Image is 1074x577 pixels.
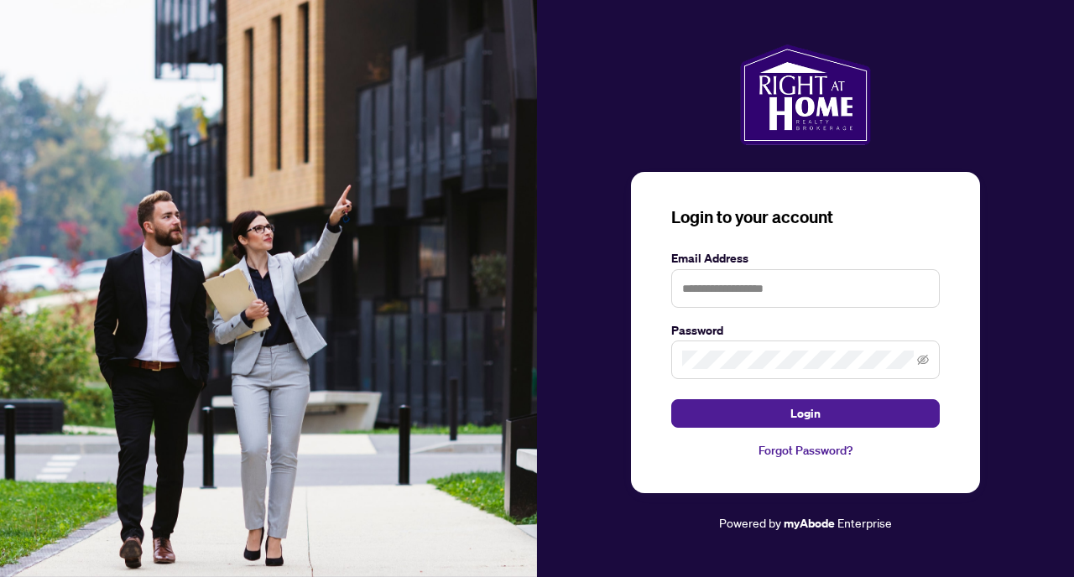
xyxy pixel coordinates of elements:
[671,399,940,428] button: Login
[837,515,892,530] span: Enterprise
[719,515,781,530] span: Powered by
[671,249,940,268] label: Email Address
[790,400,821,427] span: Login
[671,205,940,229] h3: Login to your account
[740,44,870,145] img: ma-logo
[671,441,940,460] a: Forgot Password?
[917,354,929,366] span: eye-invisible
[671,321,940,340] label: Password
[784,514,835,533] a: myAbode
